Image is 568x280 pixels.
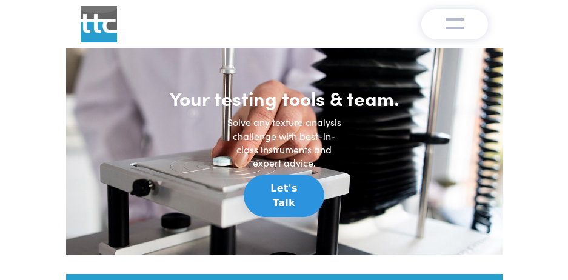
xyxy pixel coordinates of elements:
[446,15,464,30] img: menu-v1.0.png
[81,6,117,42] img: ttc_logo_1x1_v1.0.png
[163,86,406,110] h1: Your testing tools & team.
[244,175,324,217] button: Let's Talk
[224,115,345,170] h6: Solve any texture analysis challenge with best-in-class instruments and expert advice.
[421,9,488,39] button: Toggle navigation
